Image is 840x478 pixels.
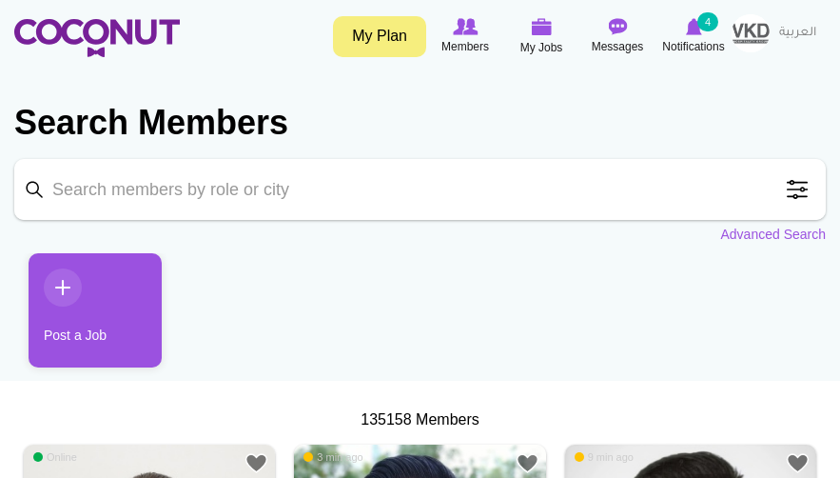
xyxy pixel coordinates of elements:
[579,14,655,58] a: Messages Messages
[303,450,362,464] span: 3 min ago
[720,225,826,244] a: Advanced Search
[333,16,426,57] a: My Plan
[29,253,162,368] a: Post a Job
[441,37,489,56] span: Members
[770,14,826,52] a: العربية
[592,37,644,56] span: Messages
[655,14,732,58] a: Notifications Notifications 4
[697,12,718,31] small: 4
[786,451,810,475] a: Add to Favourites
[531,18,552,35] img: My Jobs
[33,450,77,464] span: Online
[14,253,147,382] li: 1 / 1
[427,14,503,58] a: Browse Members Members
[14,159,826,220] input: Search members by role or city
[686,18,702,35] img: Notifications
[14,19,180,57] img: Home
[520,38,563,57] span: My Jobs
[575,450,634,464] span: 9 min ago
[516,451,539,475] a: Add to Favourites
[14,409,826,431] div: 135158 Members
[503,14,579,59] a: My Jobs My Jobs
[608,18,627,35] img: Messages
[14,100,826,146] h2: Search Members
[244,451,268,475] a: Add to Favourites
[453,18,478,35] img: Browse Members
[662,37,724,56] span: Notifications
